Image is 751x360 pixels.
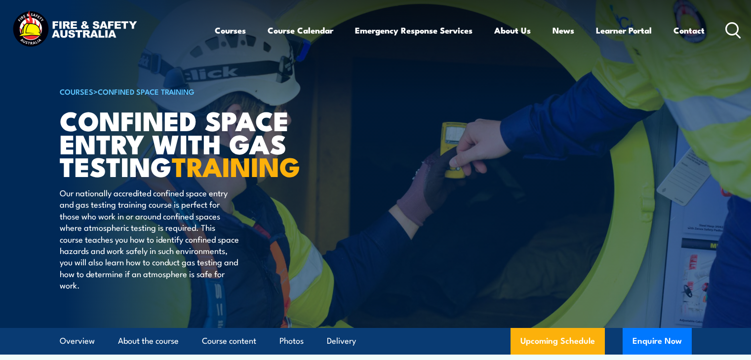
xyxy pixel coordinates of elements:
a: Overview [60,328,95,354]
a: Photos [279,328,304,354]
p: Our nationally accredited confined space entry and gas testing training course is perfect for tho... [60,187,240,291]
a: About Us [494,17,531,43]
h1: Confined Space Entry with Gas Testing [60,108,304,178]
a: Delivery [327,328,356,354]
a: Course Calendar [268,17,333,43]
a: Confined Space Training [98,86,195,97]
a: About the course [118,328,179,354]
a: Learner Portal [596,17,652,43]
a: Courses [215,17,246,43]
h6: > [60,85,304,97]
a: Contact [673,17,705,43]
strong: TRAINING [172,145,300,186]
a: Emergency Response Services [355,17,473,43]
a: COURSES [60,86,93,97]
button: Enquire Now [623,328,692,355]
a: Upcoming Schedule [511,328,605,355]
a: News [553,17,574,43]
a: Course content [202,328,256,354]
